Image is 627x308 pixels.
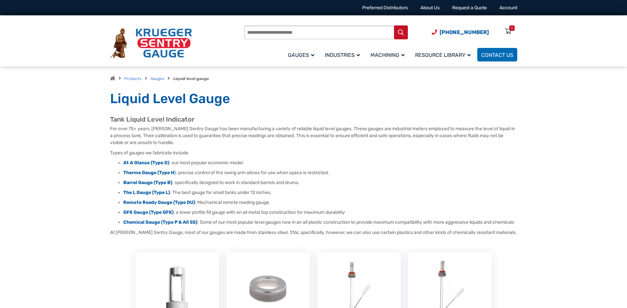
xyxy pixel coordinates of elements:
span: Industries [325,52,360,58]
a: Products [124,76,141,81]
p: At [PERSON_NAME] Sentry Gauge, most of our gauges are made from stainless steel, 316L specificall... [110,229,517,236]
span: Resource Library [415,52,471,58]
h1: Liquid Level Gauge [110,91,517,107]
a: Gauges [284,47,321,62]
a: Industries [321,47,367,62]
a: Request a Quote [452,5,487,11]
a: GFK Gauge (Type GFK) [123,210,174,215]
li: : The best gauge for small tanks under 12 inches. [123,189,517,196]
li: : precise control of the swing arm allows for use when space is restricted. [123,170,517,176]
h2: Tank Liquid Level Indicator [110,115,517,124]
a: Account [499,5,517,11]
a: Remote Ready Gauge (Type DU) [123,200,195,205]
li: : Some of our most popular level gauges now in an all plastic construction to provide maximum com... [123,219,517,226]
span: Gauges [288,52,314,58]
a: The L Gauge (Type L) [123,190,170,195]
a: Contact Us [477,48,517,61]
a: Gauges [150,76,164,81]
a: Phone Number (920) 434-8860 [432,28,489,36]
span: Machining [371,52,405,58]
a: Chemical Gauge (Type P & All SS) [123,219,197,225]
li: : our most popular economic model. [123,160,517,166]
p: For over 75+ years, [PERSON_NAME] Sentry Gauge has been manufacturing a variety of reliable liqui... [110,125,517,146]
a: Therma Gauge (Type H) [123,170,176,175]
a: Preferred Distributors [362,5,408,11]
a: At A Glance (Type D) [123,160,169,166]
span: Contact Us [481,52,513,58]
a: Barrel Gauge (Type B) [123,180,172,185]
img: Krueger Sentry Gauge [110,28,192,58]
p: Types of gauges we fabricate include: [110,149,517,156]
a: Resource Library [411,47,477,62]
li: : Mechanical remote reading gauge. [123,199,517,206]
a: Machining [367,47,411,62]
span: [PHONE_NUMBER] [440,29,489,35]
a: About Us [420,5,440,11]
li: : specifically designed to work in standard barrels and drums. [123,179,517,186]
strong: Therma Gauge (Type H [123,170,174,175]
li: : a lower profile fill gauge with an all metal top construction for maximum durability [123,209,517,216]
div: 0 [511,25,513,31]
strong: Liquid level gauge [173,76,209,81]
